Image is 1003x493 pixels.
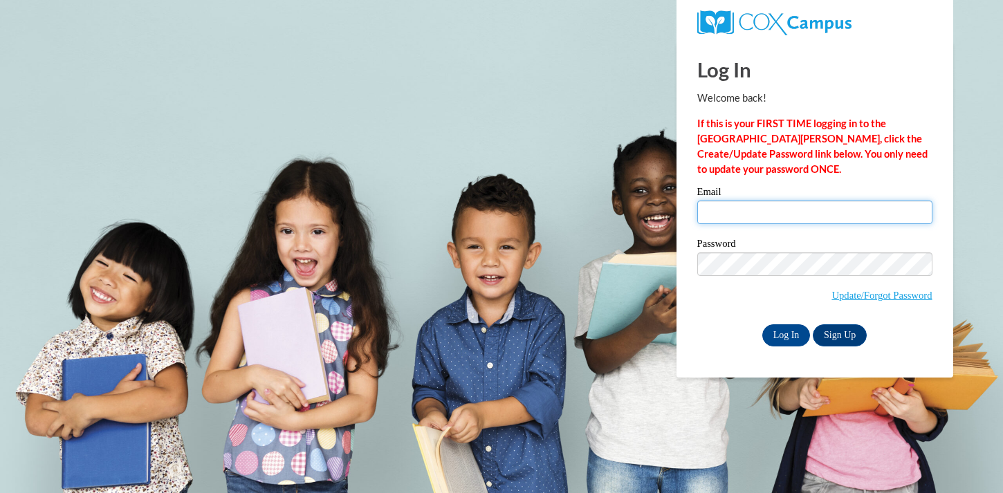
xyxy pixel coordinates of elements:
[697,118,928,175] strong: If this is your FIRST TIME logging in to the [GEOGRAPHIC_DATA][PERSON_NAME], click the Create/Upd...
[697,55,932,84] h1: Log In
[697,91,932,106] p: Welcome back!
[831,290,932,301] a: Update/Forgot Password
[813,324,867,346] a: Sign Up
[762,324,811,346] input: Log In
[697,16,852,28] a: COX Campus
[697,10,852,35] img: COX Campus
[697,187,932,201] label: Email
[697,239,932,252] label: Password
